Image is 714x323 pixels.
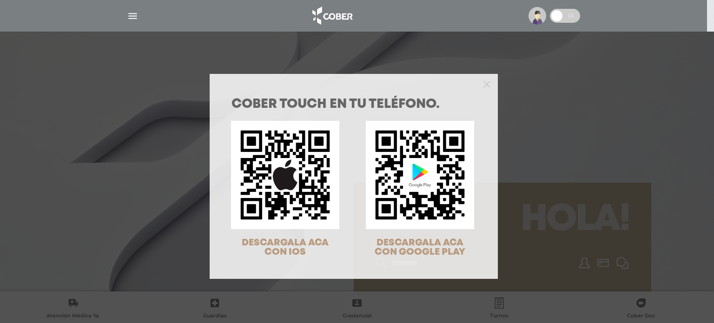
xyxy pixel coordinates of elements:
[483,79,490,88] button: Close
[231,121,339,229] img: qr-code
[375,238,465,257] span: DESCARGALA ACA CON GOOGLE PLAY
[242,238,329,257] span: DESCARGALA ACA CON IOS
[366,121,474,229] img: qr-code
[231,98,476,111] h1: COBER TOUCH en tu teléfono.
